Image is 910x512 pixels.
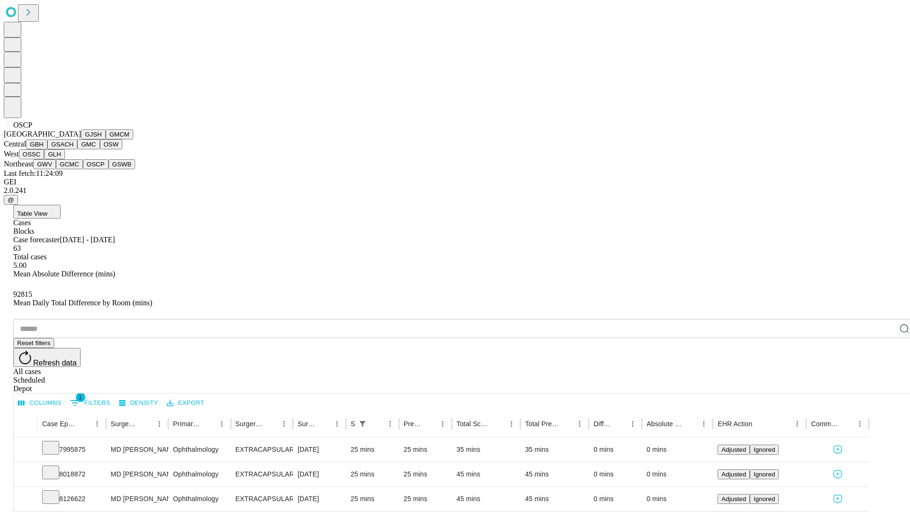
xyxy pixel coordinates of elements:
div: EXTRACAPSULAR CATARACT REMOVAL WITH [MEDICAL_DATA] [236,487,288,511]
div: 25 mins [404,487,447,511]
button: Export [164,396,207,411]
div: 35 mins [456,438,516,462]
div: Case Epic Id [42,420,76,428]
span: Ignored [754,471,775,478]
span: Northeast [4,160,33,168]
button: Menu [436,417,449,430]
div: 45 mins [456,462,516,486]
button: Menu [383,417,397,430]
button: Menu [215,417,228,430]
button: Menu [573,417,586,430]
button: Sort [840,417,853,430]
div: Total Scheduled Duration [456,420,491,428]
span: West [4,150,19,158]
div: MD [PERSON_NAME] [PERSON_NAME] Md [111,487,164,511]
span: Total cases [13,253,46,261]
div: Ophthalmology [173,462,226,486]
button: @ [4,195,18,205]
button: GJSH [81,129,106,139]
span: Table View [17,210,47,217]
div: EXTRACAPSULAR CATARACT REMOVAL WITH [MEDICAL_DATA] [236,438,288,462]
div: EHR Action [718,420,752,428]
div: 8126622 [42,487,101,511]
span: 63 [13,244,21,252]
button: GSACH [47,139,77,149]
button: Sort [317,417,330,430]
div: Predicted In Room Duration [404,420,422,428]
button: Ignored [750,469,779,479]
span: 92815 [13,290,32,298]
button: GWV [33,159,56,169]
div: 0 mins [593,438,637,462]
span: Refresh data [33,359,77,367]
button: Menu [277,417,291,430]
button: Sort [77,417,91,430]
div: Surgeon Name [111,420,138,428]
button: Expand [18,491,33,508]
div: Comments [811,420,838,428]
span: Adjusted [721,495,746,503]
div: 25 mins [351,487,394,511]
button: GCMC [56,159,83,169]
div: 25 mins [351,438,394,462]
button: Refresh data [13,348,81,367]
div: 45 mins [525,462,584,486]
span: Mean Absolute Difference (mins) [13,270,115,278]
button: Sort [202,417,215,430]
button: Sort [370,417,383,430]
button: Reset filters [13,338,54,348]
button: GSWB [109,159,136,169]
span: [GEOGRAPHIC_DATA] [4,130,81,138]
button: Show filters [356,417,369,430]
button: Sort [684,417,697,430]
span: @ [8,196,14,203]
button: GLH [44,149,64,159]
button: Sort [423,417,436,430]
button: GBH [26,139,47,149]
span: 1 [76,393,85,402]
span: Ignored [754,495,775,503]
div: GEI [4,178,906,186]
button: Menu [853,417,866,430]
button: Expand [18,442,33,458]
div: 1 active filter [356,417,369,430]
div: 35 mins [525,438,584,462]
button: Menu [330,417,344,430]
button: GMC [77,139,100,149]
div: 25 mins [351,462,394,486]
button: Menu [153,417,166,430]
div: Surgery Name [236,420,263,428]
div: 8018872 [42,462,101,486]
span: Adjusted [721,471,746,478]
div: 45 mins [525,487,584,511]
button: GMCM [106,129,133,139]
div: 7995875 [42,438,101,462]
span: Ignored [754,446,775,453]
div: [DATE] [298,462,341,486]
button: Menu [697,417,710,430]
div: Total Predicted Duration [525,420,559,428]
div: [DATE] [298,438,341,462]
button: Menu [626,417,639,430]
button: OSCP [83,159,109,169]
button: Sort [753,417,766,430]
button: Sort [264,417,277,430]
button: OSW [100,139,123,149]
button: Menu [791,417,804,430]
div: 25 mins [404,438,447,462]
span: 5.00 [13,261,27,269]
div: 0 mins [646,438,708,462]
div: Absolute Difference [646,420,683,428]
div: 45 mins [456,487,516,511]
div: 25 mins [404,462,447,486]
span: Central [4,140,26,148]
div: [DATE] [298,487,341,511]
button: OSSC [19,149,45,159]
div: 0 mins [646,462,708,486]
div: Primary Service [173,420,200,428]
button: Ignored [750,494,779,504]
span: Reset filters [17,339,50,347]
button: Menu [91,417,104,430]
button: Ignored [750,445,779,455]
div: Ophthalmology [173,438,226,462]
